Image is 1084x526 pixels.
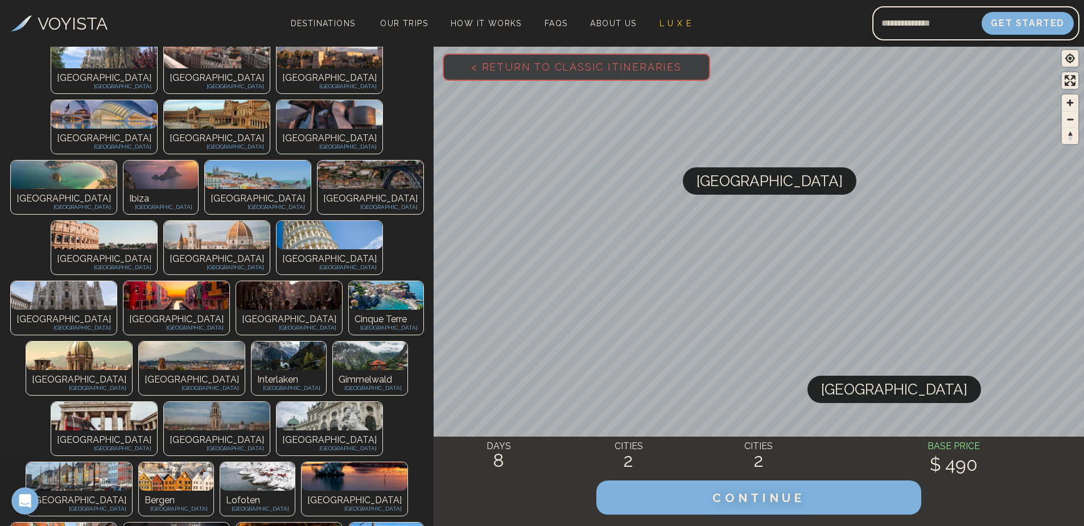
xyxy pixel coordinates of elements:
[277,402,382,430] img: Photo of undefined
[51,221,157,249] img: Photo of undefined
[32,504,126,513] p: [GEOGRAPHIC_DATA]
[355,313,418,326] p: Cinque Terre
[170,131,264,145] p: [GEOGRAPHIC_DATA]
[205,161,311,189] img: Photo of undefined
[145,373,239,387] p: [GEOGRAPHIC_DATA]
[282,444,377,453] p: [GEOGRAPHIC_DATA]
[1062,50,1078,67] button: Find my location
[11,487,39,515] iframe: Intercom live chat
[170,444,264,453] p: [GEOGRAPHIC_DATA]
[1062,72,1078,89] button: Enter fullscreen
[170,142,264,151] p: [GEOGRAPHIC_DATA]
[57,131,151,145] p: [GEOGRAPHIC_DATA]
[145,384,239,392] p: [GEOGRAPHIC_DATA]
[164,221,270,249] img: Photo of undefined
[277,100,382,129] img: Photo of undefined
[57,142,151,151] p: [GEOGRAPHIC_DATA]
[1062,128,1078,144] button: Reset bearing to north
[236,281,342,310] img: Photo of undefined
[57,263,151,272] p: [GEOGRAPHIC_DATA]
[257,384,320,392] p: [GEOGRAPHIC_DATA]
[226,494,289,507] p: Lofoten
[17,313,111,326] p: [GEOGRAPHIC_DATA]
[129,192,192,206] p: Ibiza
[211,192,305,206] p: [GEOGRAPHIC_DATA]
[712,491,805,505] span: CONTINUE
[11,281,117,310] img: Photo of undefined
[1062,112,1078,128] span: Zoom out
[286,14,360,48] span: Destinations
[26,462,132,491] img: Photo of undefined
[376,15,432,31] a: Our Trips
[51,402,157,430] img: Photo of undefined
[282,131,377,145] p: [GEOGRAPHIC_DATA]
[821,376,967,403] span: [GEOGRAPHIC_DATA]
[32,373,126,387] p: [GEOGRAPHIC_DATA]
[11,161,117,189] img: Photo of undefined
[282,82,377,91] p: [GEOGRAPHIC_DATA]
[564,450,694,471] h2: 2
[32,384,126,392] p: [GEOGRAPHIC_DATA]
[282,433,377,447] p: [GEOGRAPHIC_DATA]
[1062,111,1078,128] button: Zoom out
[252,342,326,370] img: Photo of undefined
[145,494,208,507] p: Bergen
[282,142,377,151] p: [GEOGRAPHIC_DATA]
[302,462,407,491] img: Photo of undefined
[824,454,1084,475] h2: $ 490
[129,323,224,332] p: [GEOGRAPHIC_DATA]
[277,40,382,68] img: Photo of undefined
[380,19,428,28] span: Our Trips
[17,323,111,332] p: [GEOGRAPHIC_DATA]
[139,462,213,491] img: Photo of undefined
[17,192,111,206] p: [GEOGRAPHIC_DATA]
[443,54,710,81] button: < Return to Classic Itineraries
[226,504,289,513] p: [GEOGRAPHIC_DATA]
[242,313,336,326] p: [GEOGRAPHIC_DATA]
[11,11,108,36] a: VOYISTA
[26,342,132,370] img: Photo of undefined
[596,494,922,504] a: CONTINUE
[57,444,151,453] p: [GEOGRAPHIC_DATA]
[564,439,694,453] h4: CITIES
[349,281,423,310] img: Photo of undefined
[307,494,402,507] p: [GEOGRAPHIC_DATA]
[220,462,295,491] img: Photo of undefined
[540,15,572,31] a: FAQs
[139,342,245,370] img: Photo of undefined
[824,439,1084,453] h4: BASE PRICE
[123,281,229,310] img: Photo of undefined
[355,323,418,332] p: [GEOGRAPHIC_DATA]
[164,100,270,129] img: Photo of undefined
[545,19,568,28] span: FAQs
[339,384,402,392] p: [GEOGRAPHIC_DATA]
[211,203,305,211] p: [GEOGRAPHIC_DATA]
[242,323,336,332] p: [GEOGRAPHIC_DATA]
[11,15,32,31] img: Voyista Logo
[57,71,151,85] p: [GEOGRAPHIC_DATA]
[170,252,264,266] p: [GEOGRAPHIC_DATA]
[51,40,157,68] img: Photo of undefined
[596,480,922,515] button: CONTINUE
[145,504,208,513] p: [GEOGRAPHIC_DATA]
[323,203,418,211] p: [GEOGRAPHIC_DATA]
[451,19,522,28] span: How It Works
[434,439,564,453] h4: DAYS
[1062,94,1078,111] button: Zoom in
[434,450,564,471] h2: 8
[318,161,423,189] img: Photo of undefined
[257,373,320,387] p: Interlaken
[282,71,377,85] p: [GEOGRAPHIC_DATA]
[38,11,108,36] h3: VOYISTA
[339,373,402,387] p: Gimmelwald
[51,100,157,129] img: Photo of undefined
[32,494,126,507] p: [GEOGRAPHIC_DATA]
[57,82,151,91] p: [GEOGRAPHIC_DATA]
[586,15,641,31] a: About Us
[333,342,407,370] img: Photo of undefined
[307,504,402,513] p: [GEOGRAPHIC_DATA]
